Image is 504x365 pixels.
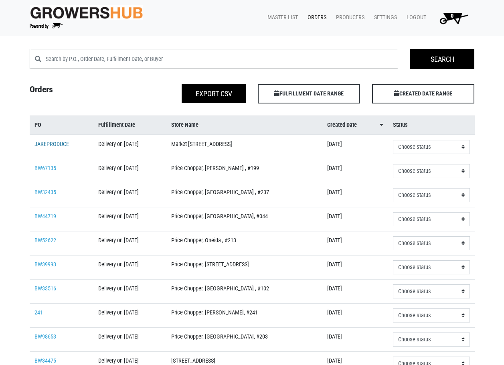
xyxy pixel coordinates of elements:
td: Price Chopper, [GEOGRAPHIC_DATA] , #102 [166,279,322,303]
td: [DATE] [322,183,388,207]
td: Delivery on [DATE] [93,183,166,207]
a: Status [393,121,470,130]
span: Created Date [327,121,357,130]
td: Delivery on [DATE] [93,279,166,303]
td: [DATE] [322,207,388,231]
a: BW98653 [34,333,56,340]
a: 0 [429,10,475,26]
td: Market [STREET_ADDRESS] [166,135,322,159]
a: BW34475 [34,357,56,364]
span: Fulfillment Date [98,121,135,130]
td: Delivery on [DATE] [93,327,166,351]
td: Delivery on [DATE] [93,135,166,159]
span: Store Name [171,121,198,130]
input: Search [410,49,474,69]
td: [DATE] [322,135,388,159]
a: Orders [301,10,330,25]
a: Store Name [171,121,318,130]
img: Cart [436,10,472,26]
a: JAKEPRODUCE [34,141,69,148]
a: BW67135 [34,165,56,172]
input: Search by P.O., Order Date, Fulfillment Date, or Buyer [46,49,399,69]
td: Price Chopper, [GEOGRAPHIC_DATA], #044 [166,207,322,231]
td: Delivery on [DATE] [93,255,166,279]
a: Created Date [327,121,383,130]
a: Logout [400,10,429,25]
a: PO [34,121,89,130]
td: [DATE] [322,255,388,279]
img: Powered by Big Wheelbarrow [30,23,63,29]
td: Delivery on [DATE] [93,231,166,255]
span: Status [393,121,408,130]
td: [DATE] [322,279,388,303]
td: Price Chopper, [GEOGRAPHIC_DATA] , #237 [166,183,322,207]
a: BW44719 [34,213,56,220]
span: FULFILLMENT DATE RANGE [258,84,360,103]
h4: Orders [24,84,138,100]
td: Price Chopper, [PERSON_NAME] , #199 [166,159,322,183]
td: Price Chopper, [STREET_ADDRESS] [166,255,322,279]
td: Price Chopper, [PERSON_NAME], #241 [166,303,322,327]
td: [DATE] [322,231,388,255]
a: Fulfillment Date [98,121,162,130]
a: BW52622 [34,237,56,244]
a: BW32435 [34,189,56,196]
td: [DATE] [322,327,388,351]
td: Delivery on [DATE] [93,159,166,183]
td: Delivery on [DATE] [93,303,166,327]
a: Master List [261,10,301,25]
a: 241 [34,309,43,316]
a: BW33516 [34,285,56,292]
img: original-fc7597fdc6adbb9d0e2ae620e786d1a2.jpg [30,5,144,20]
td: [DATE] [322,159,388,183]
a: BW39993 [34,261,56,268]
a: Producers [330,10,368,25]
button: Export CSV [182,84,246,103]
span: 0 [451,12,453,19]
td: Delivery on [DATE] [93,207,166,231]
td: [DATE] [322,303,388,327]
span: PO [34,121,41,130]
span: CREATED DATE RANGE [372,84,474,103]
a: Settings [368,10,400,25]
td: Price Chopper, [GEOGRAPHIC_DATA], #203 [166,327,322,351]
td: Price Chopper, Oneida , #213 [166,231,322,255]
